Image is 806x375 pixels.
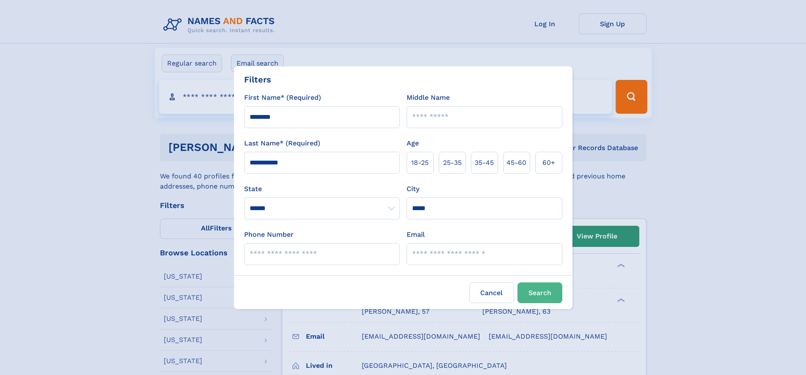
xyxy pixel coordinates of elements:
[542,158,555,168] span: 60+
[244,184,400,194] label: State
[506,158,526,168] span: 45‑60
[244,138,320,148] label: Last Name* (Required)
[469,282,514,303] label: Cancel
[407,230,425,240] label: Email
[244,230,294,240] label: Phone Number
[411,158,429,168] span: 18‑25
[407,184,419,194] label: City
[517,282,562,303] button: Search
[407,138,419,148] label: Age
[244,93,321,103] label: First Name* (Required)
[475,158,494,168] span: 35‑45
[443,158,462,168] span: 25‑35
[244,73,271,86] div: Filters
[407,93,450,103] label: Middle Name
